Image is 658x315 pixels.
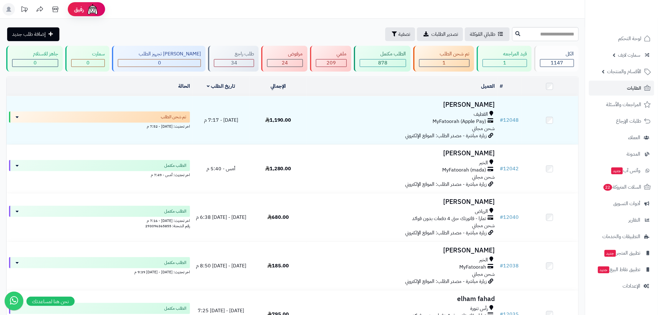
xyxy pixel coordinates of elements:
span: الطلب مكتمل [164,260,186,266]
span: الخبر [479,256,488,264]
h3: [PERSON_NAME] [309,198,495,205]
span: 878 [378,59,387,67]
span: وآتس آب [611,166,641,175]
span: شحن مجاني [472,125,495,132]
span: العملاء [628,133,641,142]
span: أمس - 5:40 م [206,165,235,172]
span: # [500,214,503,221]
a: # [500,82,503,90]
div: تم شحن الطلب [419,50,470,58]
span: المراجعات والأسئلة [606,100,642,109]
h3: [PERSON_NAME] [309,247,495,254]
a: تصدير الطلبات [417,27,463,41]
span: التطبيقات والخدمات [603,232,641,241]
span: تمارا - فاتورتك حتى 4 دفعات بدون فوائد [412,215,486,222]
button: تصفية [385,27,415,41]
a: تاريخ الطلب [207,82,235,90]
a: الإجمالي [271,82,286,90]
span: # [500,116,503,124]
span: جديد [598,266,609,273]
div: 1 [483,59,527,67]
a: تم شحن الطلب 1 [412,46,475,72]
a: أدوات التسويق [589,196,654,211]
a: وآتس آبجديد [589,163,654,178]
a: #12040 [500,214,519,221]
h3: elham fahad [309,295,495,303]
a: [PERSON_NAME] تجهيز الطلب 0 [111,46,207,72]
a: السلات المتروكة22 [589,180,654,195]
div: اخر تحديث: [DATE] - 7:52 م [9,123,190,129]
a: قيد المراجعه 1 [475,46,533,72]
div: جاهز للاستلام [12,50,58,58]
a: العميل [481,82,495,90]
a: مرفوض 24 [260,46,308,72]
div: 209 [316,59,346,67]
span: القطيف [474,111,488,118]
span: الأقسام والمنتجات [607,67,642,76]
a: المراجعات والأسئلة [589,97,654,112]
span: # [500,262,503,270]
a: الطلب مكتمل 878 [353,46,412,72]
a: التقارير [589,213,654,228]
a: الطلبات [589,81,654,96]
a: تطبيق المتجرجديد [589,246,654,261]
a: إضافة طلب جديد [7,27,59,41]
span: رقم الشحنة: 293096365855 [145,223,190,229]
span: 0 [158,59,161,67]
div: 0 [12,59,58,67]
span: المدونة [627,150,641,158]
div: [PERSON_NAME] تجهيز الطلب [118,50,201,58]
a: #12042 [500,165,519,172]
span: السلات المتروكة [603,183,642,191]
div: طلب راجع [214,50,254,58]
div: اخر تحديث: أمس - 7:49 م [9,171,190,178]
span: 0 [86,59,90,67]
span: [DATE] - 7:17 م [204,116,238,124]
a: طلب راجع 34 [207,46,260,72]
span: طلبات الإرجاع [616,117,642,125]
span: 185.00 [267,262,289,270]
span: 1 [443,59,446,67]
span: [DATE] - [DATE] 6:38 م [196,214,246,221]
span: [DATE] - [DATE] 8:50 م [196,262,246,270]
img: ai-face.png [86,3,99,16]
span: شحن مجاني [472,270,495,278]
span: 680.00 [267,214,289,221]
span: 209 [327,59,336,67]
span: جديد [611,167,623,174]
a: الكل1147 [533,46,580,72]
a: الإعدادات [589,279,654,294]
span: شحن مجاني [472,222,495,229]
span: 1,190.00 [265,116,291,124]
span: 1147 [551,59,563,67]
span: الطلب مكتمل [164,208,186,214]
span: التقارير [629,216,641,224]
a: #12038 [500,262,519,270]
span: تصفية [398,31,410,38]
span: الطلب مكتمل [164,162,186,169]
span: تطبيق المتجر [604,249,641,257]
a: العملاء [589,130,654,145]
div: 1 [419,59,469,67]
span: 22 [603,184,612,191]
a: طلباتي المُوكلة [465,27,510,41]
div: 34 [214,59,254,67]
a: تحديثات المنصة [16,3,32,17]
div: الطلب مكتمل [360,50,406,58]
span: الطلبات [627,84,642,92]
span: تم شحن الطلب [161,114,186,120]
div: مرفوض [267,50,303,58]
span: MyFatoorah (Apple Pay) [433,118,486,125]
div: الكل [540,50,574,58]
span: 34 [231,59,237,67]
span: تصدير الطلبات [431,31,458,38]
span: 24 [282,59,288,67]
a: #12048 [500,116,519,124]
span: الرياض [475,208,488,215]
a: طلبات الإرجاع [589,114,654,129]
div: 0 [118,59,201,67]
span: زيارة مباشرة - مصدر الطلب: الموقع الإلكتروني [405,181,487,188]
span: زيارة مباشرة - مصدر الطلب: الموقع الإلكتروني [405,278,487,285]
span: الطلب مكتمل [164,305,186,312]
a: التطبيقات والخدمات [589,229,654,244]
